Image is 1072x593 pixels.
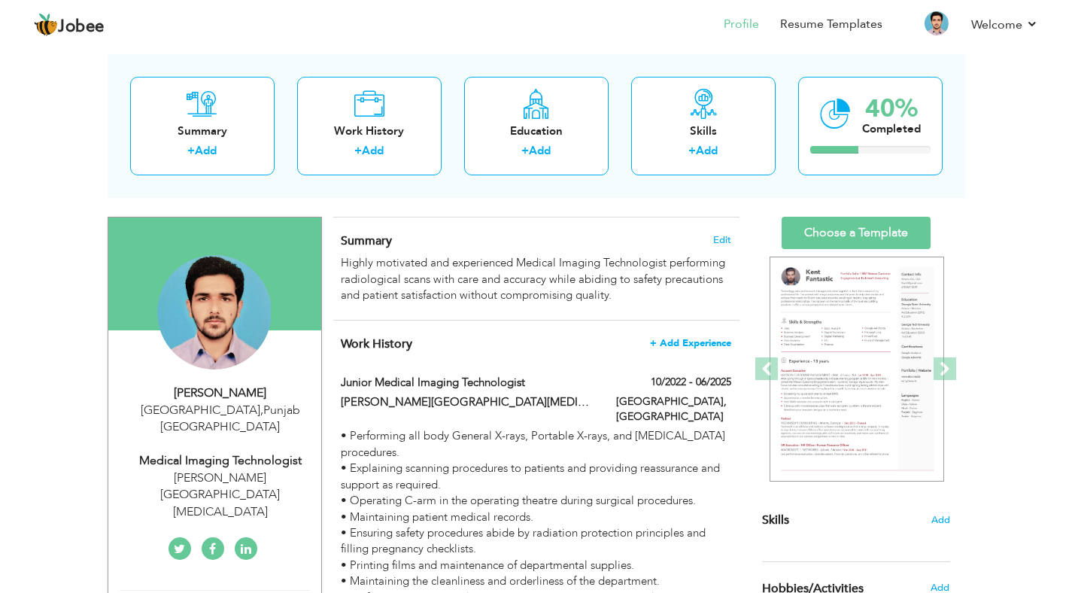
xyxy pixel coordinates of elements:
[696,143,718,158] a: Add
[195,143,217,158] a: Add
[862,96,921,121] div: 40%
[120,402,321,436] div: [GEOGRAPHIC_DATA] Punjab [GEOGRAPHIC_DATA]
[341,375,594,391] label: Junior Medical Imaging Technologist
[616,394,731,424] label: [GEOGRAPHIC_DATA], [GEOGRAPHIC_DATA]
[925,11,949,35] img: Profile Img
[341,394,594,410] label: [PERSON_NAME][GEOGRAPHIC_DATA][MEDICAL_DATA]
[688,143,696,159] label: +
[58,19,105,35] span: Jobee
[341,336,730,351] h4: This helps to show the companies you have worked for.
[724,16,759,33] a: Profile
[34,13,105,37] a: Jobee
[931,513,950,528] span: Add
[157,255,272,369] img: Mian Ahmed Mustafa
[713,235,731,245] span: Edit
[862,121,921,137] div: Completed
[780,16,882,33] a: Resume Templates
[782,217,931,249] a: Choose a Template
[341,336,412,352] span: Work History
[142,123,263,139] div: Summary
[187,143,195,159] label: +
[34,13,58,37] img: jobee.io
[971,16,1038,34] a: Welcome
[650,338,731,348] span: + Add Experience
[362,143,384,158] a: Add
[651,375,731,390] label: 10/2022 - 06/2025
[643,123,764,139] div: Skills
[120,385,321,402] div: [PERSON_NAME]
[476,123,597,139] div: Education
[354,143,362,159] label: +
[762,512,789,528] span: Skills
[260,402,263,418] span: ,
[120,452,321,470] div: Medical Imaging Technologist
[341,233,392,249] span: Summary
[341,233,730,248] h4: Adding a summary is a quick and easy way to highlight your experience and interests.
[341,255,730,303] div: Highly motivated and experienced Medical Imaging Technologist performing radiological scans with ...
[120,470,321,522] div: [PERSON_NAME][GEOGRAPHIC_DATA][MEDICAL_DATA]
[521,143,529,159] label: +
[309,123,430,139] div: Work History
[529,143,551,158] a: Add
